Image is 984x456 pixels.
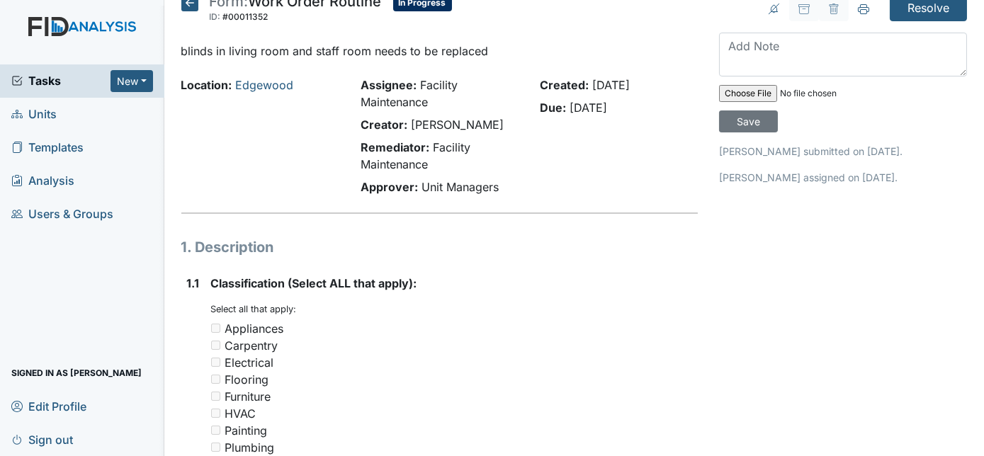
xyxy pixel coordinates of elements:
[11,203,113,225] span: Users & Groups
[181,78,232,92] strong: Location:
[210,11,221,22] span: ID:
[187,275,200,292] label: 1.1
[422,180,499,194] span: Unit Managers
[361,140,429,154] strong: Remediator:
[225,337,278,354] div: Carpentry
[11,137,84,159] span: Templates
[211,409,220,418] input: HVAC
[11,428,73,450] span: Sign out
[211,443,220,452] input: Plumbing
[211,392,220,401] input: Furniture
[361,118,407,132] strong: Creator:
[111,70,153,92] button: New
[211,324,220,333] input: Appliances
[719,144,967,159] p: [PERSON_NAME] submitted on [DATE].
[211,426,220,435] input: Painting
[225,354,274,371] div: Electrical
[223,11,268,22] span: #00011352
[211,304,297,314] small: Select all that apply:
[11,362,142,384] span: Signed in as [PERSON_NAME]
[11,395,86,417] span: Edit Profile
[225,320,284,337] div: Appliances
[211,358,220,367] input: Electrical
[361,78,417,92] strong: Assignee:
[570,101,607,115] span: [DATE]
[211,341,220,350] input: Carpentry
[11,170,74,192] span: Analysis
[225,439,275,456] div: Plumbing
[361,180,418,194] strong: Approver:
[225,405,256,422] div: HVAC
[411,118,504,132] span: [PERSON_NAME]
[225,388,271,405] div: Furniture
[592,78,630,92] span: [DATE]
[540,78,589,92] strong: Created:
[181,236,699,258] h1: 1. Description
[719,170,967,185] p: [PERSON_NAME] assigned on [DATE].
[719,110,778,132] input: Save
[211,375,220,384] input: Flooring
[211,276,417,290] span: Classification (Select ALL that apply):
[236,78,294,92] a: Edgewood
[181,42,699,59] p: blinds in living room and staff room needs to be replaced
[225,371,269,388] div: Flooring
[225,422,268,439] div: Painting
[540,101,566,115] strong: Due:
[11,103,57,125] span: Units
[11,72,111,89] a: Tasks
